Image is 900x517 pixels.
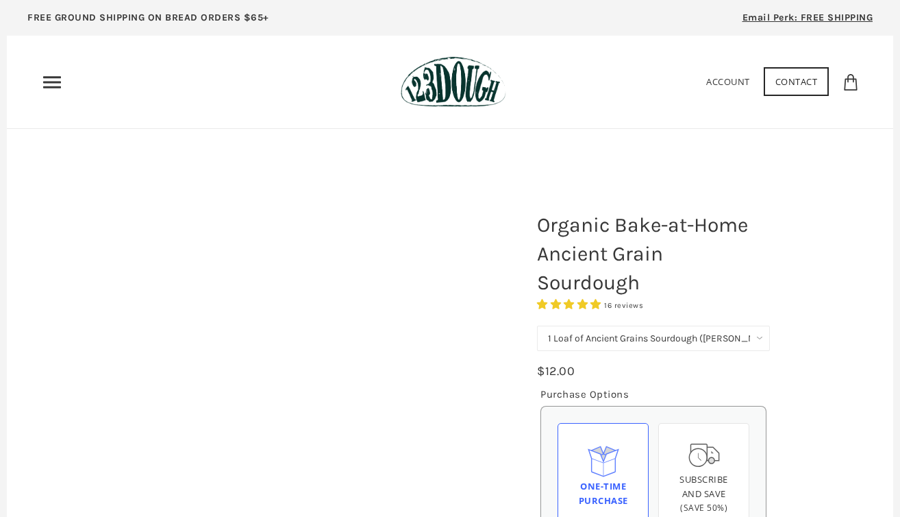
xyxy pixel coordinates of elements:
a: Organic Bake-at-Home Ancient Grain Sourdough [68,197,482,449]
span: Subscribe and save [679,473,728,500]
a: Contact [764,67,829,96]
div: $12.00 [537,361,575,381]
h1: Organic Bake-at-Home Ancient Grain Sourdough [527,204,780,304]
span: (Save 50%) [680,502,727,514]
img: 123Dough Bakery [401,56,505,108]
a: Account [706,75,750,88]
a: Email Perk: FREE SHIPPING [722,7,894,36]
div: One-time Purchase [569,479,637,508]
span: 16 reviews [604,301,643,310]
nav: Primary [41,71,63,93]
span: Email Perk: FREE SHIPPING [742,12,873,23]
p: FREE GROUND SHIPPING ON BREAD ORDERS $65+ [27,10,269,25]
legend: Purchase Options [540,386,629,402]
span: 4.75 stars [537,298,604,311]
a: FREE GROUND SHIPPING ON BREAD ORDERS $65+ [7,7,290,36]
